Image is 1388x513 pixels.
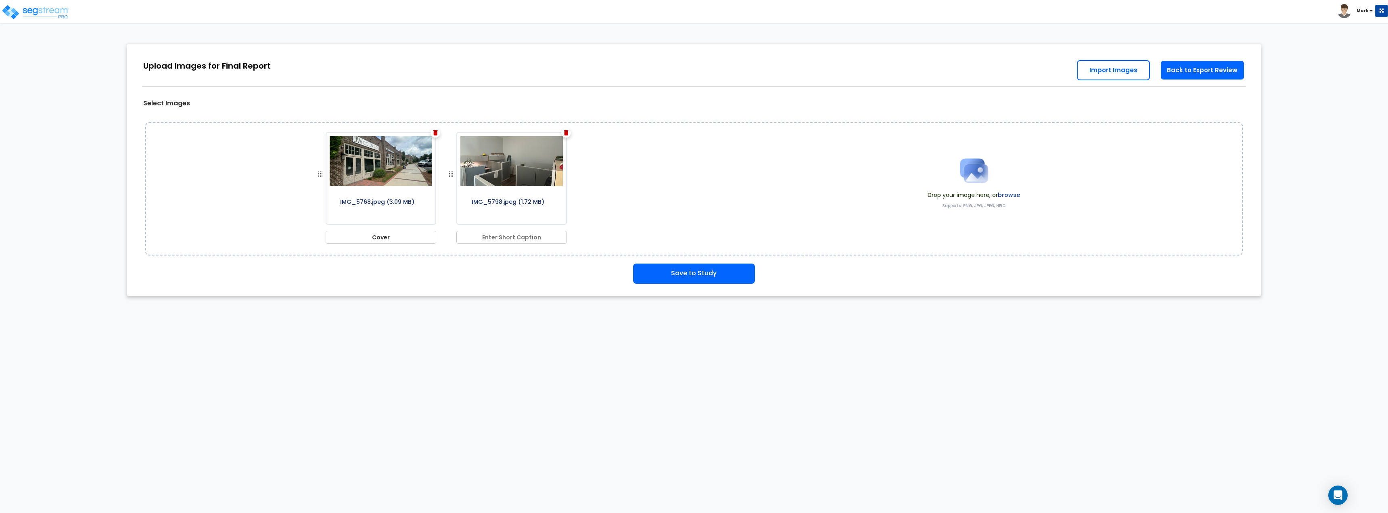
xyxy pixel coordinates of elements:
img: Vector.png [564,130,569,136]
p: IMG_5798.jpeg (1.72 MB) [457,194,559,207]
a: Back to Export Review [1160,60,1245,80]
input: Enter Short Caption [456,231,567,244]
img: drag handle [316,170,325,179]
img: Z [326,133,435,189]
input: Enter Short Caption [326,231,436,244]
img: logo_pro_r.png [1,4,70,20]
div: Upload Images for Final Report [143,60,271,72]
div: Open Intercom Messenger [1328,486,1348,505]
label: browse [998,191,1020,199]
span: Drop your image here, or [928,191,1020,199]
img: Vector.png [433,130,438,136]
img: avatar.png [1337,4,1351,18]
img: Z [457,133,566,189]
label: Supports: PNG, JPG, JPEG, HEIC [942,203,1005,209]
img: drag handle [446,170,456,179]
button: Save to Study [633,264,755,284]
b: Mark [1357,8,1369,14]
a: Import Images [1077,60,1150,80]
p: IMG_5768.jpeg (3.09 MB) [326,194,428,207]
img: Upload Icon [954,151,994,191]
label: Select Images [143,99,190,108]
